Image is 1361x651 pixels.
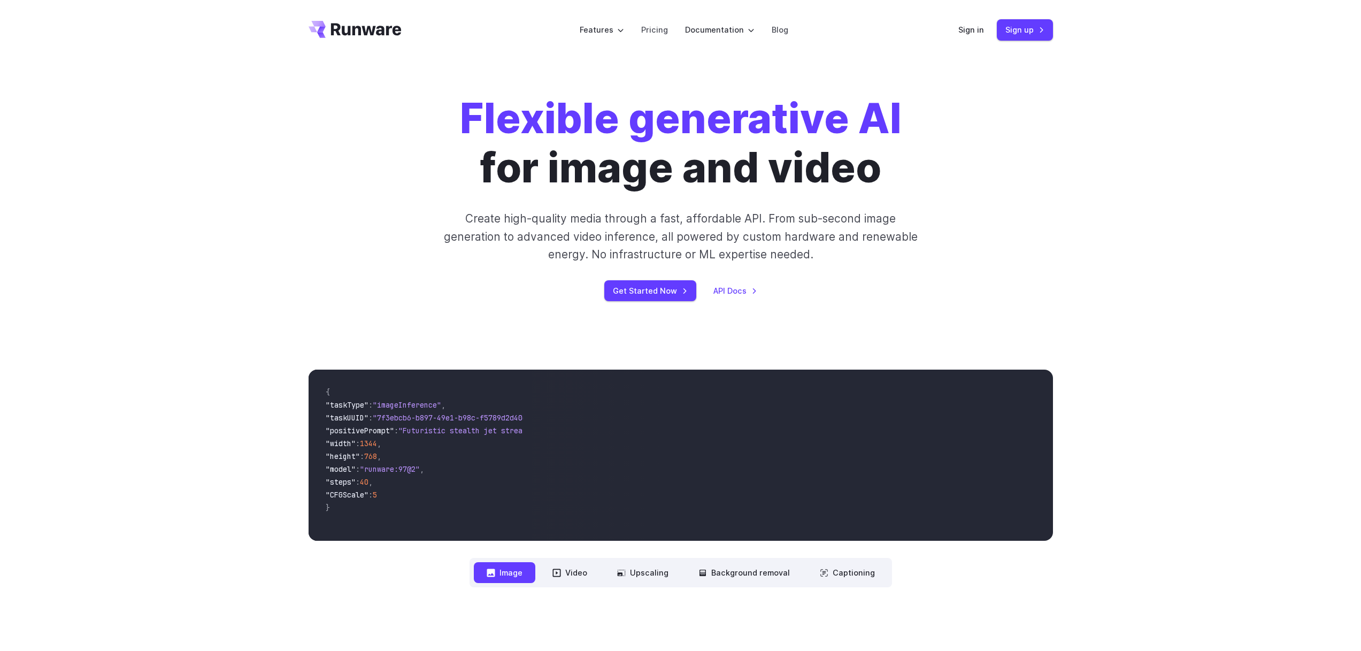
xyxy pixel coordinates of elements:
[540,562,600,583] button: Video
[604,280,696,301] a: Get Started Now
[420,464,424,474] span: ,
[360,451,364,461] span: :
[373,400,441,410] span: "imageInference"
[474,562,535,583] button: Image
[326,400,368,410] span: "taskType"
[685,24,755,36] label: Documentation
[326,451,360,461] span: "height"
[326,477,356,487] span: "steps"
[377,451,381,461] span: ,
[360,464,420,474] span: "runware:97@2"
[641,24,668,36] a: Pricing
[398,426,788,435] span: "Futuristic stealth jet streaking through a neon-lit cityscape with glowing purple exhaust"
[373,490,377,500] span: 5
[997,19,1053,40] a: Sign up
[326,413,368,423] span: "taskUUID"
[356,439,360,448] span: :
[442,210,919,263] p: Create high-quality media through a fast, affordable API. From sub-second image generation to adv...
[364,451,377,461] span: 768
[360,439,377,448] span: 1344
[356,464,360,474] span: :
[368,490,373,500] span: :
[326,426,394,435] span: "positivePrompt"
[377,439,381,448] span: ,
[713,285,757,297] a: API Docs
[368,400,373,410] span: :
[686,562,803,583] button: Background removal
[460,94,902,143] strong: Flexible generative AI
[368,477,373,487] span: ,
[958,24,984,36] a: Sign in
[326,490,368,500] span: "CFGScale"
[460,94,902,193] h1: for image and video
[368,413,373,423] span: :
[356,477,360,487] span: :
[373,413,535,423] span: "7f3ebcb6-b897-49e1-b98c-f5789d2d40d7"
[604,562,681,583] button: Upscaling
[772,24,788,36] a: Blog
[326,387,330,397] span: {
[309,21,402,38] a: Go to /
[326,464,356,474] span: "model"
[394,426,398,435] span: :
[807,562,888,583] button: Captioning
[580,24,624,36] label: Features
[360,477,368,487] span: 40
[326,439,356,448] span: "width"
[441,400,445,410] span: ,
[326,503,330,512] span: }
